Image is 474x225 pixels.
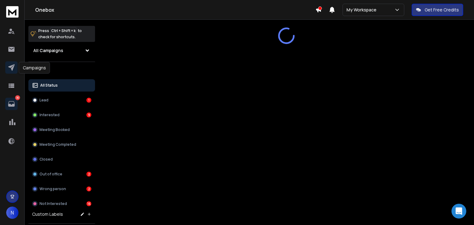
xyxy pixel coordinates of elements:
div: 2 [86,172,91,177]
div: 16 [86,201,91,206]
div: Campaigns [19,62,50,74]
button: N [6,207,19,219]
button: Not Interested16 [28,198,95,210]
p: Wrong person [39,186,66,191]
div: 2 [86,186,91,191]
button: Lead1 [28,94,95,106]
h1: All Campaigns [33,47,63,54]
button: Out of office2 [28,168,95,180]
p: Meeting Booked [39,127,70,132]
p: Lead [39,98,48,103]
button: Wrong person2 [28,183,95,195]
button: Closed [28,153,95,166]
p: All Status [40,83,58,88]
button: Meeting Booked [28,124,95,136]
a: 30 [5,98,18,110]
p: Closed [39,157,53,162]
button: Interested9 [28,109,95,121]
h1: Onebox [35,6,315,14]
p: Meeting Completed [39,142,76,147]
button: Meeting Completed [28,138,95,151]
div: 9 [86,112,91,117]
p: 30 [15,95,20,100]
button: All Status [28,79,95,92]
p: Not Interested [39,201,67,206]
span: Ctrl + Shift + k [50,27,77,34]
button: Get Free Credits [412,4,463,16]
div: 1 [86,98,91,103]
h3: Custom Labels [32,211,63,217]
div: Open Intercom Messenger [451,204,466,219]
p: Press to check for shortcuts. [38,28,82,40]
h3: Filters [28,67,95,76]
p: Out of office [39,172,62,177]
img: logo [6,6,19,18]
p: Get Free Credits [425,7,459,13]
p: My Workspace [347,7,379,13]
button: All Campaigns [28,44,95,57]
p: Interested [39,112,60,117]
